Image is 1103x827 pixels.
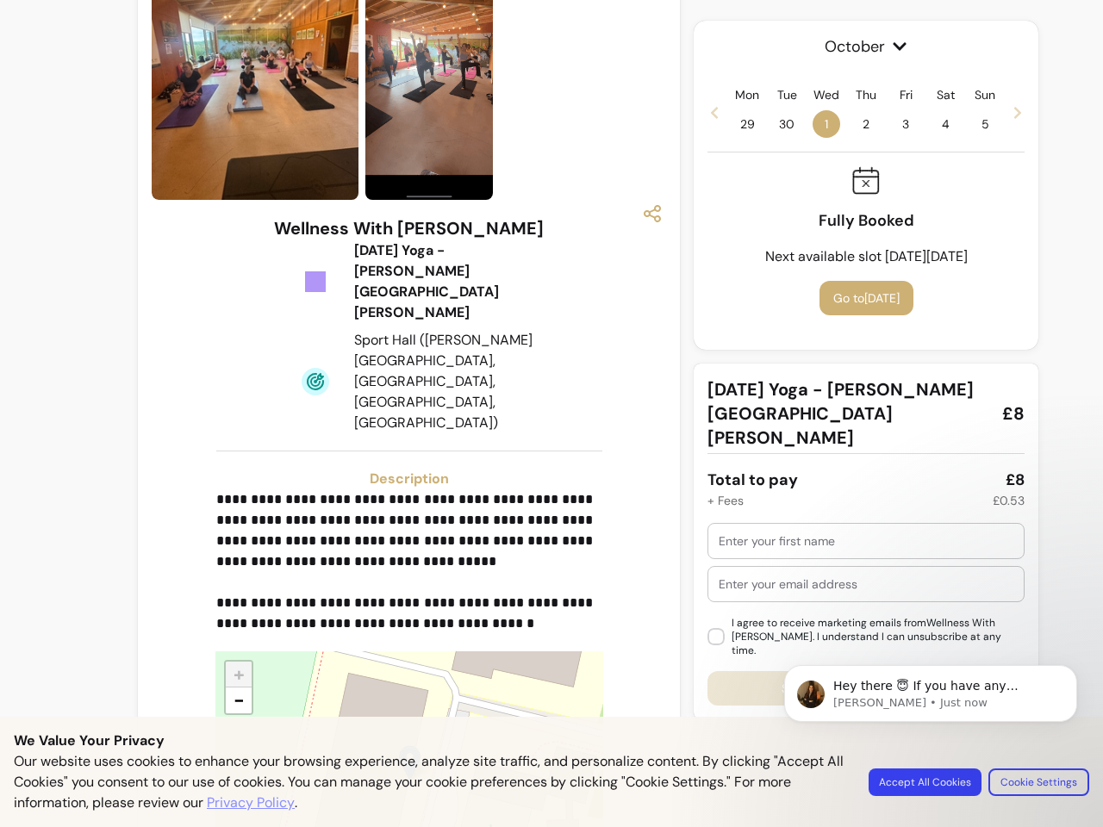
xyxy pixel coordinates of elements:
[819,281,913,315] button: Go to[DATE]
[302,268,329,295] img: Tickets Icon
[14,751,848,813] p: Our website uses cookies to enhance your browsing experience, analyze site traffic, and personali...
[971,110,999,138] span: 5
[234,687,245,712] span: −
[707,492,744,509] div: + Fees
[234,662,245,687] span: +
[707,34,1025,59] span: October
[773,110,801,138] span: 30
[813,86,839,103] p: Wed
[1002,401,1025,426] span: £8
[856,86,876,103] p: Thu
[852,110,880,138] span: 2
[993,492,1025,509] div: £0.53
[207,793,295,813] a: Privacy Policy
[274,216,544,240] h3: Wellness With [PERSON_NAME]
[765,246,968,267] p: Next available slot [DATE][DATE]
[892,110,919,138] span: 3
[813,110,840,138] span: 1
[758,629,1103,818] iframe: Intercom notifications message
[226,687,252,713] a: Zoom out
[707,377,988,450] span: [DATE] Yoga - [PERSON_NAME][GEOGRAPHIC_DATA][PERSON_NAME]
[937,86,955,103] p: Sat
[1006,468,1025,492] div: £8
[707,468,798,492] div: Total to pay
[719,532,1013,550] input: Enter your first name
[735,86,759,103] p: Mon
[226,662,252,687] a: Zoom in
[975,86,995,103] p: Sun
[900,86,913,103] p: Fri
[14,731,1089,751] p: We Value Your Privacy
[733,110,761,138] span: 29
[777,86,797,103] p: Tue
[852,166,880,195] img: Fully booked icon
[719,575,1013,593] input: Enter your email address
[354,240,534,323] div: [DATE] Yoga - [PERSON_NAME][GEOGRAPHIC_DATA][PERSON_NAME]
[216,469,602,489] h3: Description
[819,208,914,233] p: Fully Booked
[354,330,534,433] div: Sport Hall ([PERSON_NAME][GEOGRAPHIC_DATA], [GEOGRAPHIC_DATA], [GEOGRAPHIC_DATA], [GEOGRAPHIC_DATA])
[932,110,959,138] span: 4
